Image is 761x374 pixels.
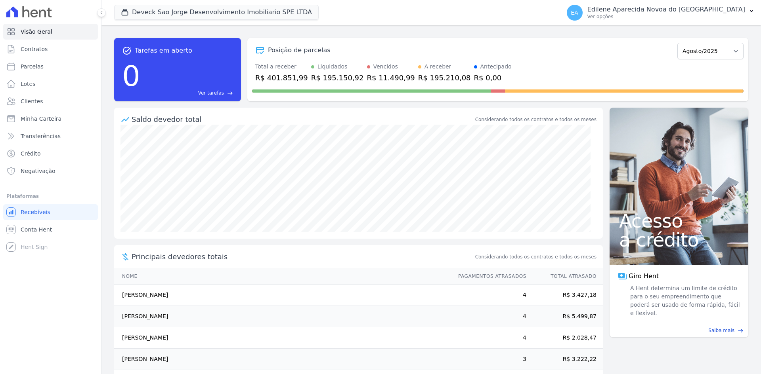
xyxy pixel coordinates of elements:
[135,46,192,55] span: Tarefas em aberto
[114,268,451,285] th: Nome
[122,55,140,97] div: 0
[619,211,739,230] span: Acesso
[255,72,308,83] div: R$ 401.851,99
[3,204,98,220] a: Recebíveis
[132,251,474,262] span: Principais devedores totais
[527,268,603,285] th: Total Atrasado
[475,253,597,260] span: Considerando todos os contratos e todos os meses
[418,72,471,83] div: R$ 195.210,08
[527,285,603,306] td: R$ 3.427,18
[227,90,233,96] span: east
[367,72,415,83] div: R$ 11.490,99
[3,24,98,40] a: Visão Geral
[3,146,98,161] a: Crédito
[21,208,50,216] span: Recebíveis
[132,114,474,125] div: Saldo devedor total
[614,327,744,334] a: Saiba mais east
[3,222,98,237] a: Conta Hent
[21,28,52,36] span: Visão Geral
[21,226,52,234] span: Conta Hent
[708,327,734,334] span: Saiba mais
[527,349,603,370] td: R$ 3.222,22
[114,285,451,306] td: [PERSON_NAME]
[3,128,98,144] a: Transferências
[114,349,451,370] td: [PERSON_NAME]
[451,268,527,285] th: Pagamentos Atrasados
[3,93,98,109] a: Clientes
[3,59,98,74] a: Parcelas
[311,72,364,83] div: R$ 195.150,92
[451,327,527,349] td: 4
[21,45,48,53] span: Contratos
[21,63,44,70] span: Parcelas
[6,192,95,201] div: Plataformas
[619,230,739,249] span: a crédito
[629,271,659,281] span: Giro Hent
[451,349,527,370] td: 3
[21,167,55,175] span: Negativação
[424,63,451,71] div: A receber
[143,89,233,97] a: Ver tarefas east
[451,306,527,327] td: 4
[114,306,451,327] td: [PERSON_NAME]
[738,328,744,334] span: east
[255,63,308,71] div: Total a receber
[3,163,98,179] a: Negativação
[475,116,597,123] div: Considerando todos os contratos e todos os meses
[3,111,98,127] a: Minha Carteira
[3,76,98,92] a: Lotes
[571,10,578,15] span: EA
[21,132,61,140] span: Transferências
[629,284,740,317] span: A Hent determina um limite de crédito para o seu empreendimento que poderá ser usado de forma ráp...
[451,285,527,306] td: 4
[3,41,98,57] a: Contratos
[560,2,761,24] button: EA Edilene Aparecida Novoa do [GEOGRAPHIC_DATA] Ver opções
[480,63,512,71] div: Antecipado
[21,97,43,105] span: Clientes
[373,63,398,71] div: Vencidos
[114,5,319,20] button: Deveck Sao Jorge Desenvolvimento Imobiliario SPE LTDA
[527,327,603,349] td: R$ 2.028,47
[198,89,224,97] span: Ver tarefas
[268,46,331,55] div: Posição de parcelas
[21,150,41,158] span: Crédito
[122,46,132,55] span: task_alt
[317,63,348,71] div: Liquidados
[474,72,512,83] div: R$ 0,00
[527,306,603,327] td: R$ 5.499,87
[587,6,745,13] p: Edilene Aparecida Novoa do [GEOGRAPHIC_DATA]
[21,115,61,123] span: Minha Carteira
[114,327,451,349] td: [PERSON_NAME]
[587,13,745,20] p: Ver opções
[21,80,36,88] span: Lotes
